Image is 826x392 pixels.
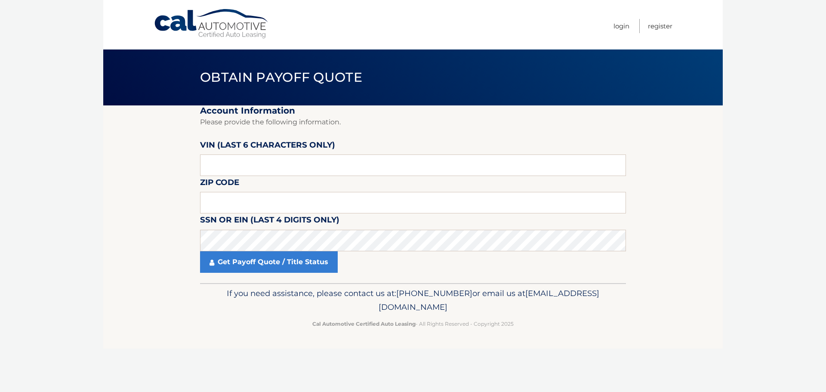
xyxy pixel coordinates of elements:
a: Register [648,19,672,33]
a: Get Payoff Quote / Title Status [200,251,338,273]
label: VIN (last 6 characters only) [200,139,335,154]
p: If you need assistance, please contact us at: or email us at [206,287,620,314]
p: Please provide the following information. [200,116,626,128]
strong: Cal Automotive Certified Auto Leasing [312,321,416,327]
p: - All Rights Reserved - Copyright 2025 [206,319,620,328]
a: Login [613,19,629,33]
span: [PHONE_NUMBER] [396,288,472,298]
span: Obtain Payoff Quote [200,69,362,85]
a: Cal Automotive [154,9,270,39]
label: SSN or EIN (last 4 digits only) [200,213,339,229]
label: Zip Code [200,176,239,192]
h2: Account Information [200,105,626,116]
